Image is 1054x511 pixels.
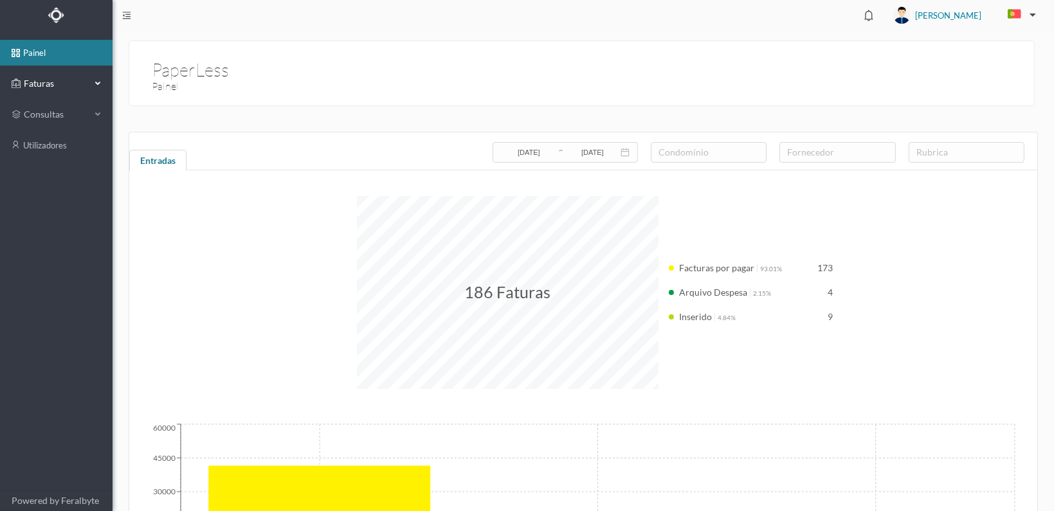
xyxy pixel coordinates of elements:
[828,287,833,298] span: 4
[828,311,833,322] span: 9
[997,4,1041,25] button: PT
[152,56,229,61] h1: PaperLess
[564,145,621,159] input: Data final
[465,282,551,301] span: 186 Faturas
[753,289,771,297] span: 2.15%
[21,77,91,90] span: Faturas
[24,108,88,121] span: consultas
[679,287,747,298] span: Arquivo Despesa
[760,265,782,273] span: 93.01%
[153,487,176,496] tspan: 30000
[893,6,911,24] img: user_titan3.af2715ee.jpg
[153,422,176,432] tspan: 60000
[860,7,877,24] i: icon: bell
[48,7,64,23] img: Logo
[621,148,630,157] i: icon: calendar
[500,145,558,159] input: Data inicial
[122,11,131,20] i: icon: menu-fold
[129,150,186,175] div: Entradas
[152,78,588,94] h3: Painel
[787,146,882,159] div: fornecedor
[679,311,712,322] span: Inserido
[659,146,753,159] div: condomínio
[679,262,754,273] span: Facturas por pagar
[718,314,736,321] span: 4.84%
[817,262,833,273] span: 173
[153,453,176,462] tspan: 45000
[916,146,1011,159] div: rubrica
